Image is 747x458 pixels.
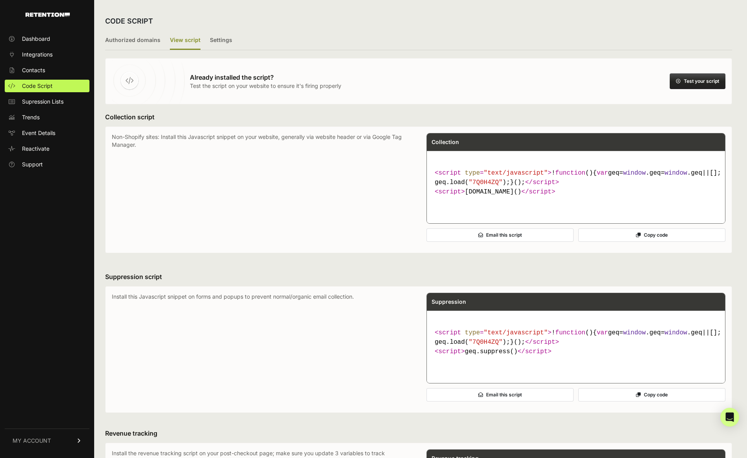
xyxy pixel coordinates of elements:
span: Reactivate [22,145,49,153]
a: Code Script [5,80,89,92]
a: MY ACCOUNT [5,429,89,453]
span: type [465,329,480,336]
a: Event Details [5,127,89,139]
span: window [665,329,687,336]
span: </ > [525,339,559,346]
span: </ > [521,188,555,195]
span: var [597,170,608,177]
h3: Revenue tracking [105,429,732,438]
span: var [597,329,608,336]
span: function [555,329,585,336]
a: Supression Lists [5,95,89,108]
span: MY ACCOUNT [13,437,51,445]
span: Dashboard [22,35,50,43]
label: Settings [210,31,232,50]
span: < = > [435,170,552,177]
div: Suppression [427,293,725,310]
h3: Suppression script [105,272,732,281]
h3: Collection script [105,112,732,122]
span: </ > [525,179,559,186]
span: script [529,188,552,195]
span: "7Q0H4ZQ" [468,339,502,346]
span: script [439,348,461,355]
h2: CODE SCRIPT [105,16,153,27]
span: script [439,329,461,336]
div: Open Intercom Messenger [720,408,739,427]
span: Integrations [22,51,53,58]
span: Trends [22,113,40,121]
label: Authorized domains [105,31,160,50]
span: script [533,179,556,186]
span: window [665,170,687,177]
span: ( ) [555,329,593,336]
a: Integrations [5,48,89,61]
p: Test the script on your website to ensure it's firing properly [190,82,341,90]
code: [DOMAIN_NAME]() [432,165,720,200]
a: Support [5,158,89,171]
a: Dashboard [5,33,89,45]
span: Support [22,161,43,168]
span: script [439,188,461,195]
span: script [525,348,548,355]
label: View script [170,31,200,50]
code: geq.suppress() [432,325,720,359]
span: "text/javascript" [484,329,548,336]
button: Email this script [426,228,574,242]
a: Contacts [5,64,89,77]
span: ( ) [555,170,593,177]
h3: Already installed the script? [190,73,341,82]
a: Reactivate [5,142,89,155]
a: Trends [5,111,89,124]
button: Email this script [426,388,574,401]
span: script [439,170,461,177]
span: "text/javascript" [484,170,548,177]
div: Collection [427,133,725,151]
span: < > [435,188,465,195]
span: < > [435,348,465,355]
span: Contacts [22,66,45,74]
span: type [465,170,480,177]
span: < = > [435,329,552,336]
img: Retention.com [26,13,70,17]
span: window [623,170,646,177]
span: function [555,170,585,177]
span: Code Script [22,82,53,90]
span: Event Details [22,129,55,137]
span: Supression Lists [22,98,64,106]
button: Copy code [578,388,725,401]
button: Copy code [578,228,725,242]
span: script [533,339,556,346]
span: </ > [517,348,551,355]
button: Test your script [670,73,725,89]
p: Install this Javascript snippet on forms and popups to prevent normal/organic email collection. [112,293,411,406]
p: Non-Shopify sites: Install this Javascript snippet on your website, generally via website header ... [112,133,411,246]
span: "7Q0H4ZQ" [468,179,502,186]
span: window [623,329,646,336]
